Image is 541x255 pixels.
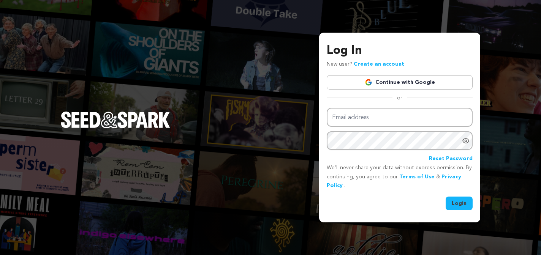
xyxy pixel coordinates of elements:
[61,112,170,128] img: Seed&Spark Logo
[327,42,473,60] h3: Log In
[399,174,435,179] a: Terms of Use
[429,154,473,164] a: Reset Password
[327,75,473,90] a: Continue with Google
[392,94,407,102] span: or
[61,112,170,143] a: Seed&Spark Homepage
[327,108,473,127] input: Email address
[446,197,473,210] button: Login
[462,137,470,145] a: Show password as plain text. Warning: this will display your password on the screen.
[354,61,404,67] a: Create an account
[365,79,372,86] img: Google logo
[327,60,404,69] p: New user?
[327,164,473,190] p: We’ll never share your data without express permission. By continuing, you agree to our & .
